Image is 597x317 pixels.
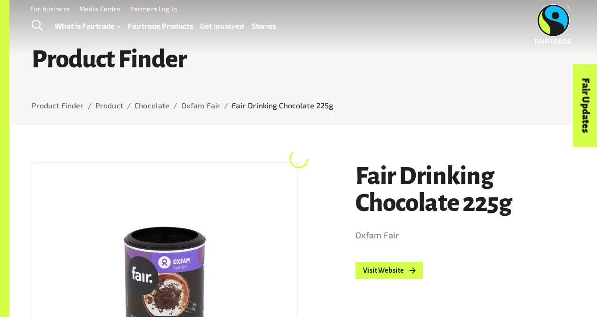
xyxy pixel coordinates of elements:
a: Get Involved [200,19,244,33]
a: Stories [252,19,276,33]
a: Partners Log In [130,5,177,13]
a: Product Finder [32,101,84,110]
img: Fairtrade Australia New Zealand logo [535,4,572,44]
a: Toggle Search [25,14,49,38]
h1: Fair Drinking Chocolate 225g [355,163,575,216]
a: What is Fairtrade [55,19,120,33]
a: Media Centre [79,5,121,13]
nav: breadcrumb [32,100,575,111]
li: / [127,100,131,111]
a: Visit Website [355,262,423,279]
p: Fair Drinking Chocolate 225g [232,100,333,111]
li: / [88,100,92,111]
li: / [173,100,177,111]
a: Oxfam Fair [355,228,575,243]
a: Chocolate [135,101,169,110]
a: Fairtrade Products [127,19,193,33]
li: / [224,100,228,111]
a: Oxfam Fair [181,101,221,110]
a: For business [30,5,70,13]
a: Product [95,101,123,110]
